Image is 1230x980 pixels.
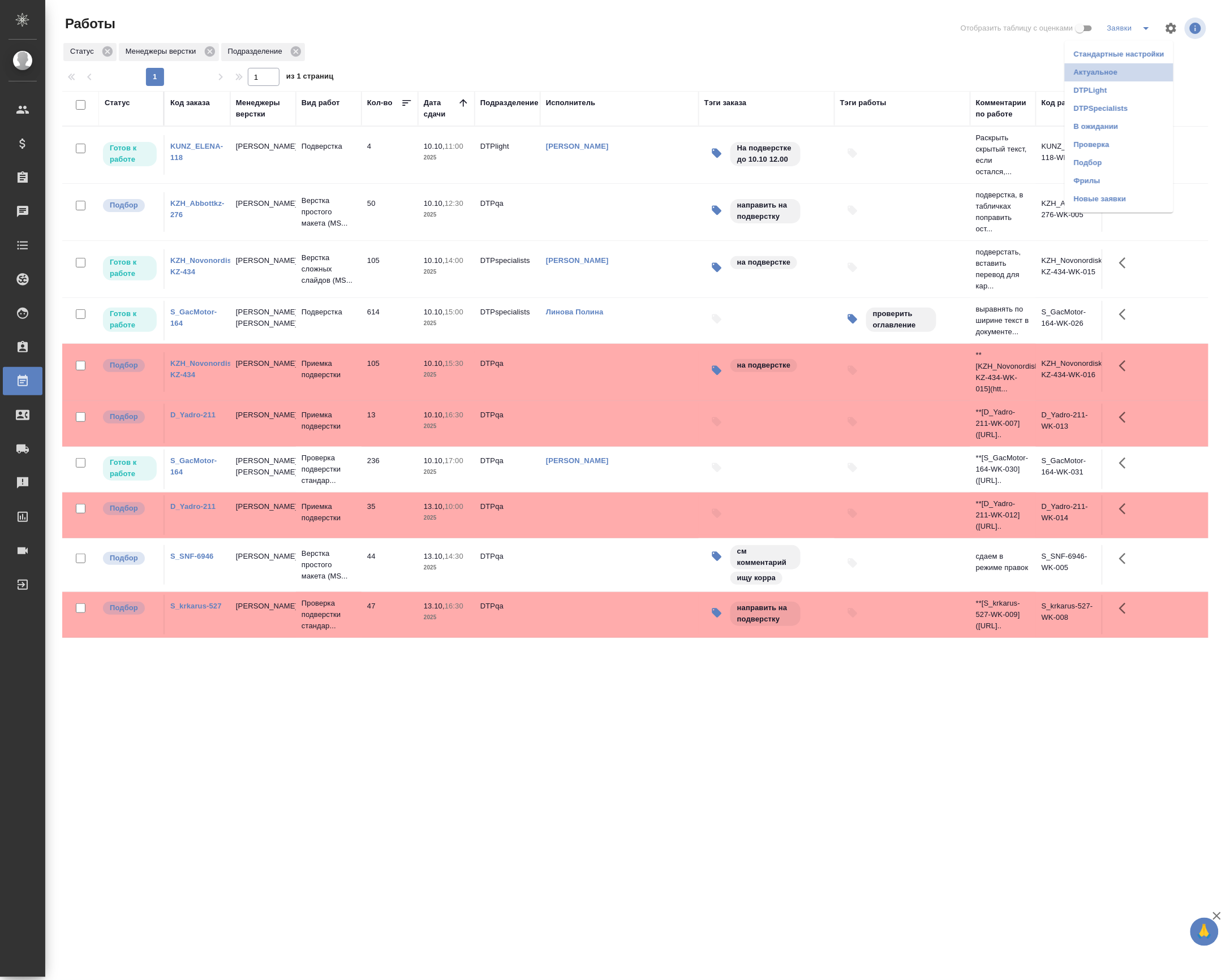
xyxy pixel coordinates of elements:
p: Готов к работе [110,257,150,279]
p: направить на подверстку [737,200,794,222]
div: Можно подбирать исполнителей [102,198,158,213]
p: [PERSON_NAME] [236,141,290,152]
a: KZH_Abbottkz-276 [170,199,225,219]
td: DTPqa [475,595,540,634]
p: Подверстка [302,141,356,152]
p: 11:00 [445,142,463,150]
button: Изменить тэги [704,601,729,625]
p: 2025 [424,152,469,163]
a: KUNZ_ELENA-118 [170,142,223,162]
button: Изменить тэги [840,306,865,331]
p: Подбор [110,602,138,614]
button: Добавить тэги [840,198,865,223]
div: Статус [105,97,130,109]
div: Исполнитель [546,97,596,109]
li: Фрилы [1065,172,1173,190]
div: на подверстке [729,255,798,270]
a: D_Yadro-211 [170,411,216,419]
li: Подбор [1065,154,1173,172]
div: Можно подбирать исполнителей [102,601,158,616]
p: Готов к работе [110,143,150,165]
div: направить на подверстку [729,601,802,627]
p: Готов к работе [110,308,150,331]
td: 236 [362,450,418,489]
div: Менеджеры верстки [236,97,290,120]
p: ищу корра [737,572,776,584]
td: 13 [362,404,418,443]
div: проверить оглавление [865,306,937,333]
p: Верстка простого макета (MS... [302,195,356,229]
button: Добавить тэги [840,409,865,434]
button: Добавить тэги [704,455,729,480]
div: см комментарий, ищу корра [729,544,829,586]
p: Подбор [110,552,138,564]
td: DTPspecialists [475,301,540,340]
p: Подбор [110,503,138,514]
div: Тэги заказа [704,97,747,109]
a: KZH_Novonordisk-KZ-434 [170,256,238,276]
td: 105 [362,249,418,289]
div: На подверстке до 10.10 12.00 [729,141,802,167]
button: Здесь прячутся важные кнопки [1112,595,1139,622]
p: 10.10, [424,199,445,208]
div: Вид работ [302,97,340,109]
p: на подверстке [737,257,790,268]
a: S_GacMotor-164 [170,456,217,476]
td: 35 [362,495,418,535]
p: [PERSON_NAME] [236,409,290,421]
div: Можно подбирать исполнителей [102,409,158,425]
button: Здесь прячутся важные кнопки [1112,301,1139,328]
td: 50 [362,192,418,232]
button: Здесь прячутся важные кнопки [1112,545,1139,572]
p: 10.10, [424,308,445,316]
p: 17:00 [445,456,463,465]
p: Подбор [110,360,138,371]
div: Исполнитель может приступить к работе [102,306,158,333]
div: Можно подбирать исполнителей [102,358,158,373]
li: В ожидании [1065,118,1173,136]
p: На подверстке до 10.10 12.00 [737,143,794,165]
button: Изменить тэги [704,358,729,383]
button: Добавить тэги [840,551,865,576]
span: Отобразить таблицу с оценками [961,23,1073,34]
td: DTPqa [475,545,540,585]
p: **[D_Yadro-211-WK-007]([URL].. [976,407,1030,441]
p: **[S_GacMotor-164-WK-030]([URL].. [976,452,1030,486]
button: Здесь прячутся важные кнопки [1112,450,1139,477]
li: Актуальное [1065,63,1173,81]
td: DTPqa [475,192,540,232]
p: 10.10, [424,256,445,265]
td: DTPqa [475,352,540,392]
p: 10.10, [424,359,445,368]
div: Подразделение [221,43,305,61]
div: Можно подбирать исполнителей [102,501,158,516]
p: 13.10, [424,552,445,560]
p: 2025 [424,562,469,573]
p: [PERSON_NAME] [236,198,290,209]
a: S_SNF-6946 [170,552,214,560]
div: Можно подбирать исполнителей [102,551,158,566]
p: 10.10, [424,411,445,419]
p: Верстка сложных слайдов (MS... [302,252,356,286]
p: выравнять по ширине текст в документе... [976,304,1030,338]
div: Код заказа [170,97,210,109]
p: Подбор [110,411,138,422]
td: D_Yadro-211-WK-014 [1036,495,1102,535]
p: Проверка подверстки стандар... [302,598,356,632]
p: [PERSON_NAME] [236,255,290,266]
p: Приемка подверстки [302,358,356,381]
p: Статус [70,46,98,57]
a: [PERSON_NAME] [546,256,609,265]
p: 13.10, [424,502,445,511]
p: **[KZH_Novonordisk-KZ-434-WK-015](htt... [976,349,1030,395]
div: Код работы [1042,97,1085,109]
button: Добавить тэги [840,358,865,383]
p: [PERSON_NAME], [PERSON_NAME] [236,306,290,329]
p: подверстать, вставить перевод для кар... [976,247,1030,292]
div: Дата сдачи [424,97,458,120]
p: 2025 [424,467,469,478]
div: Менеджеры верстки [119,43,219,61]
a: S_krkarus-527 [170,602,222,610]
div: Исполнитель может приступить к работе [102,455,158,482]
p: 2025 [424,318,469,329]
